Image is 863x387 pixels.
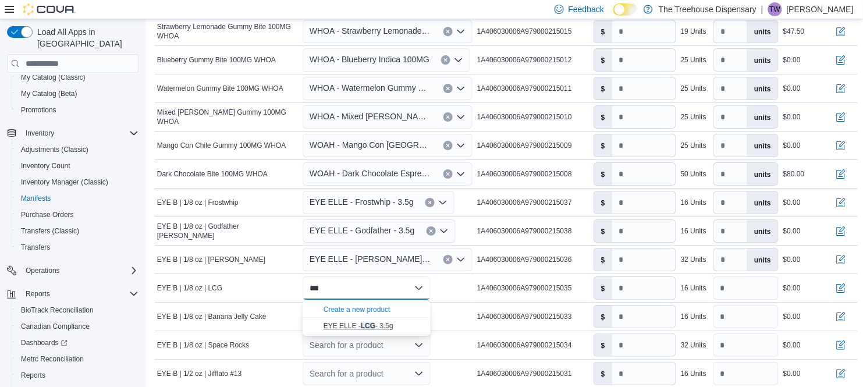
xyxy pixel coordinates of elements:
[12,351,143,367] button: Metrc Reconciliation
[21,322,90,331] span: Canadian Compliance
[26,266,60,275] span: Operations
[594,20,612,42] label: $
[21,210,74,219] span: Purchase Orders
[157,312,267,321] span: EYE B | 1/8 oz | Banana Jelly Cake
[324,305,390,314] div: Create a new product
[16,224,138,238] span: Transfers (Classic)
[594,106,612,128] label: $
[594,334,612,356] label: $
[569,3,604,15] span: Feedback
[477,27,572,36] span: 1A406030006A979000215015
[157,255,265,264] span: EYE B | 1/8 oz | [PERSON_NAME]
[21,126,59,140] button: Inventory
[12,102,143,118] button: Promotions
[681,84,706,93] div: 25 Units
[12,223,143,239] button: Transfers (Classic)
[157,198,239,207] span: EYE B | 1/8 oz | Frostwhip
[477,55,572,65] span: 1A406030006A979000215012
[783,198,801,207] div: $0.00
[16,352,138,366] span: Metrc Reconciliation
[310,223,415,237] span: EYE ELLE - Godfather - 3.5g
[2,125,143,141] button: Inventory
[12,207,143,223] button: Purchase Orders
[681,169,706,179] div: 50 Units
[21,264,138,278] span: Operations
[16,143,93,157] a: Adjustments (Classic)
[425,198,435,207] button: Clear input
[783,141,801,150] div: $0.00
[747,220,778,242] label: units
[21,73,86,82] span: My Catalog (Classic)
[157,22,298,41] span: Strawberry Lemonade Gummy Bite 100MG WHOA
[681,312,706,321] div: 16 Units
[21,243,50,252] span: Transfers
[659,2,757,16] p: The Treehouse Dispensary
[157,222,298,240] span: EYE B | 1/8 oz | Godfather [PERSON_NAME]
[157,55,276,65] span: Blueberry Gummy Bite 100MG WHOA
[16,224,84,238] a: Transfers (Classic)
[456,255,466,264] button: Open list of options
[12,158,143,174] button: Inventory Count
[456,112,466,122] button: Open list of options
[783,55,801,65] div: $0.00
[12,318,143,335] button: Canadian Compliance
[21,145,88,154] span: Adjustments (Classic)
[441,55,450,65] button: Clear input
[477,255,572,264] span: 1A406030006A979000215036
[477,141,572,150] span: 1A406030006A979000215009
[761,2,763,16] p: |
[783,255,801,264] div: $0.00
[310,252,432,266] span: EYE ELLE - [PERSON_NAME] - 3.5g
[783,27,805,36] div: $47.50
[310,195,414,209] span: EYE ELLE - Frostwhip - 3.5g
[12,86,143,102] button: My Catalog (Beta)
[681,27,706,36] div: 19 Units
[16,143,138,157] span: Adjustments (Classic)
[21,226,79,236] span: Transfers (Classic)
[303,301,431,318] button: Create a new product
[361,322,375,330] mark: LCG
[443,169,453,179] button: Clear input
[12,239,143,255] button: Transfers
[783,312,801,321] div: $0.00
[16,70,90,84] a: My Catalog (Classic)
[21,287,55,301] button: Reports
[443,255,453,264] button: Clear input
[16,175,113,189] a: Inventory Manager (Classic)
[477,283,572,293] span: 1A406030006A979000215035
[310,24,432,38] span: WHOA - Strawberry Lemonade Gummy Bite 100MG
[477,340,572,350] span: 1A406030006A979000215034
[681,198,706,207] div: 16 Units
[747,49,778,71] label: units
[16,70,138,84] span: My Catalog (Classic)
[310,138,432,152] span: WOAH - Mango Con [GEOGRAPHIC_DATA] Gummy
[12,190,143,207] button: Manifests
[21,306,94,315] span: BioTrack Reconciliation
[414,283,424,293] button: Close list of options
[16,208,138,222] span: Purchase Orders
[16,175,138,189] span: Inventory Manager (Classic)
[16,319,94,333] a: Canadian Compliance
[23,3,76,15] img: Cova
[16,87,82,101] a: My Catalog (Beta)
[16,159,75,173] a: Inventory Count
[443,112,453,122] button: Clear input
[21,354,84,364] span: Metrc Reconciliation
[438,198,448,207] button: Open list of options
[157,340,249,350] span: EYE B | 1/8 oz | Space Rocks
[783,226,801,236] div: $0.00
[16,319,138,333] span: Canadian Compliance
[456,84,466,93] button: Open list of options
[26,289,50,299] span: Reports
[783,112,801,122] div: $0.00
[12,302,143,318] button: BioTrack Reconciliation
[2,286,143,302] button: Reports
[594,306,612,328] label: $
[21,161,70,171] span: Inventory Count
[21,264,65,278] button: Operations
[747,106,778,128] label: units
[16,303,98,317] a: BioTrack Reconciliation
[456,169,466,179] button: Open list of options
[16,87,138,101] span: My Catalog (Beta)
[16,240,55,254] a: Transfers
